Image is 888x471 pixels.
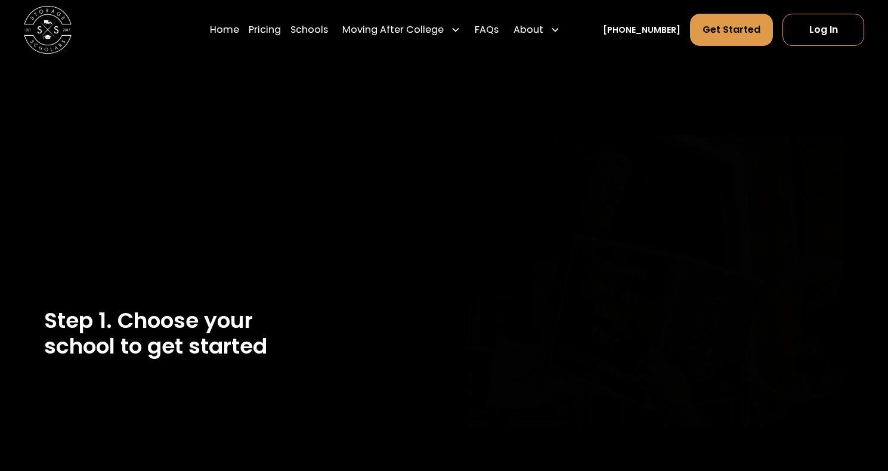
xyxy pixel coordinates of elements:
[342,23,444,37] div: Moving After College
[782,14,864,46] a: Log In
[603,24,680,36] a: [PHONE_NUMBER]
[210,13,239,47] a: Home
[509,13,565,47] div: About
[513,23,543,37] div: About
[475,13,499,47] a: FAQs
[338,13,465,47] div: Moving After College
[690,14,773,46] a: Get Started
[24,6,72,54] img: Storage Scholars main logo
[249,13,281,47] a: Pricing
[290,13,328,47] a: Schools
[44,392,420,436] form: Remind Form
[44,308,420,360] h2: Step 1. Choose your school to get started
[468,135,844,444] img: storage scholar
